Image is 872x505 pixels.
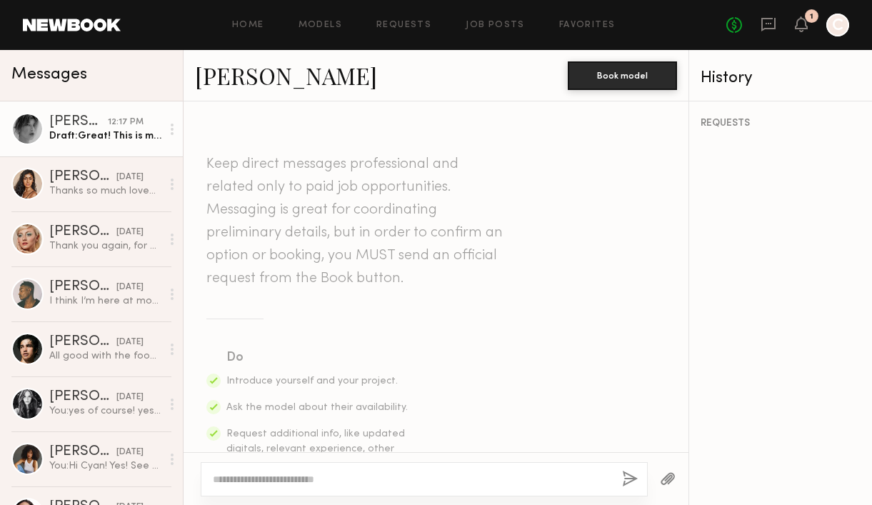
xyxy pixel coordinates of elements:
[116,391,144,404] div: [DATE]
[116,171,144,184] div: [DATE]
[49,239,161,253] div: Thank you again, for having me - I can not wait to see photos! 😊
[49,404,161,418] div: You: yes of course! yes confirming you're call time is 9am
[568,69,677,81] a: Book model
[116,281,144,294] div: [DATE]
[116,226,144,239] div: [DATE]
[49,280,116,294] div: [PERSON_NAME]
[232,21,264,30] a: Home
[49,335,116,349] div: [PERSON_NAME]
[49,115,108,129] div: [PERSON_NAME]
[226,403,408,412] span: Ask the model about their availability.
[226,348,409,368] div: Do
[701,70,861,86] div: History
[810,13,813,21] div: 1
[466,21,525,30] a: Job Posts
[559,21,616,30] a: Favorites
[49,445,116,459] div: [PERSON_NAME]
[206,153,506,290] header: Keep direct messages professional and related only to paid job opportunities. Messaging is great ...
[116,336,144,349] div: [DATE]
[116,446,144,459] div: [DATE]
[49,225,116,239] div: [PERSON_NAME]
[49,129,161,143] div: Draft: Great! This is my first time using this platform, I am new to the team. Do I
[226,376,398,386] span: Introduce yourself and your project.
[826,14,849,36] a: C
[195,60,377,91] a: [PERSON_NAME]
[49,294,161,308] div: I think I’m here at modo yoga
[49,184,161,198] div: Thanks so much loved working with you all :)
[701,119,861,129] div: REQUESTS
[49,390,116,404] div: [PERSON_NAME]
[376,21,431,30] a: Requests
[299,21,342,30] a: Models
[49,349,161,363] div: All good with the food for me
[226,429,405,469] span: Request additional info, like updated digitals, relevant experience, other skills, etc.
[11,66,87,83] span: Messages
[568,61,677,90] button: Book model
[108,116,144,129] div: 12:17 PM
[49,459,161,473] div: You: Hi Cyan! Yes! See here - we'll see you at 8am at [GEOGRAPHIC_DATA]
[49,170,116,184] div: [PERSON_NAME]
